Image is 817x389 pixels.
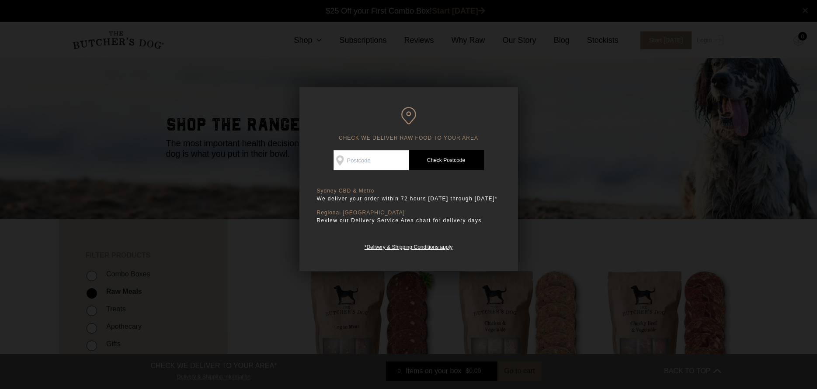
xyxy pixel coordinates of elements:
h6: CHECK WE DELIVER RAW FOOD TO YOUR AREA [317,107,501,141]
input: Postcode [334,150,409,170]
p: Regional [GEOGRAPHIC_DATA] [317,210,501,216]
a: *Delivery & Shipping Conditions apply [365,242,452,250]
p: Sydney CBD & Metro [317,188,501,194]
a: Check Postcode [409,150,484,170]
p: We deliver your order within 72 hours [DATE] through [DATE]* [317,194,501,203]
p: Review our Delivery Service Area chart for delivery days [317,216,501,225]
